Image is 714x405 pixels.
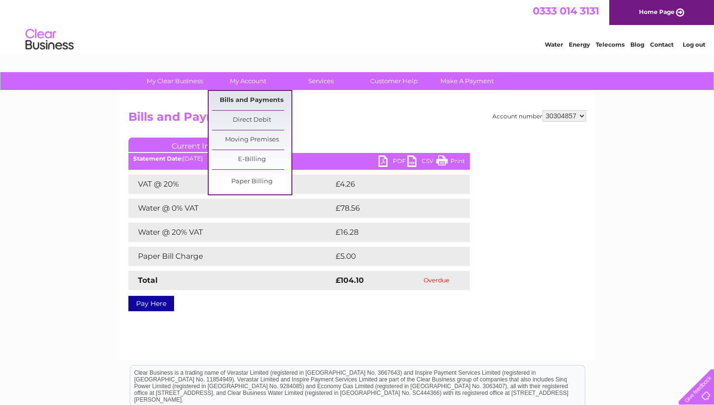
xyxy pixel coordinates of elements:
[333,175,447,194] td: £4.26
[427,72,507,90] a: Make A Payment
[533,5,599,17] a: 0333 014 3131
[138,276,158,285] strong: Total
[135,72,214,90] a: My Clear Business
[404,271,470,290] td: Overdue
[212,111,291,130] a: Direct Debit
[25,25,74,54] img: logo.png
[130,5,585,47] div: Clear Business is a trading name of Verastar Limited (registered in [GEOGRAPHIC_DATA] No. 3667643...
[492,110,586,122] div: Account number
[281,72,361,90] a: Services
[128,138,273,152] a: Current Invoice
[128,223,333,242] td: Water @ 20% VAT
[212,172,291,191] a: Paper Billing
[333,247,448,266] td: £5.00
[128,199,333,218] td: Water @ 0% VAT
[436,155,465,169] a: Print
[208,72,288,90] a: My Account
[128,155,470,162] div: [DATE]
[128,110,586,128] h2: Bills and Payments
[650,41,674,48] a: Contact
[407,155,436,169] a: CSV
[128,175,333,194] td: VAT @ 20%
[596,41,625,48] a: Telecoms
[212,150,291,169] a: E-Billing
[133,155,183,162] b: Statement Date:
[682,41,705,48] a: Log out
[212,130,291,150] a: Moving Premises
[569,41,590,48] a: Energy
[333,223,450,242] td: £16.28
[630,41,644,48] a: Blog
[128,296,174,311] a: Pay Here
[354,72,434,90] a: Customer Help
[128,247,333,266] td: Paper Bill Charge
[378,155,407,169] a: PDF
[333,199,451,218] td: £78.56
[336,276,364,285] strong: £104.10
[545,41,563,48] a: Water
[212,91,291,110] a: Bills and Payments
